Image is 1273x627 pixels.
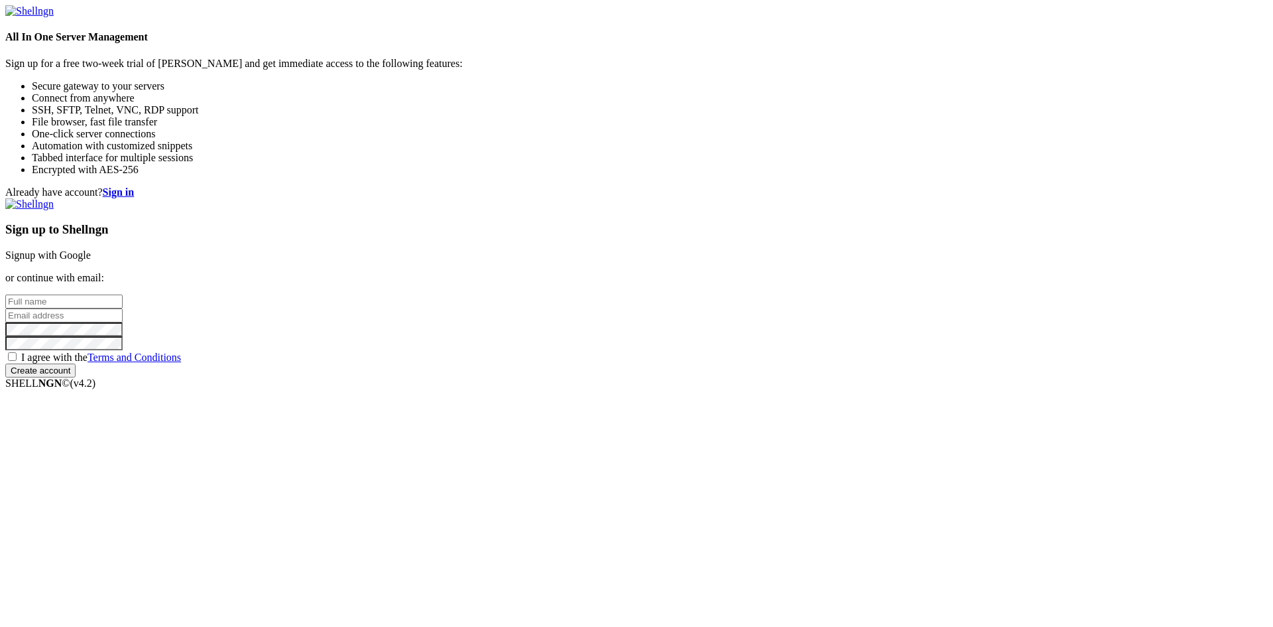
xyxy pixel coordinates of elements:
h4: All In One Server Management [5,31,1268,43]
p: Sign up for a free two-week trial of [PERSON_NAME] and get immediate access to the following feat... [5,58,1268,70]
img: Shellngn [5,5,54,17]
h3: Sign up to Shellngn [5,222,1268,237]
input: Create account [5,364,76,378]
a: Signup with Google [5,249,91,261]
li: Tabbed interface for multiple sessions [32,152,1268,164]
span: I agree with the [21,352,181,363]
li: Encrypted with AES-256 [32,164,1268,176]
li: One-click server connections [32,128,1268,140]
li: Connect from anywhere [32,92,1268,104]
li: Secure gateway to your servers [32,80,1268,92]
li: Automation with customized snippets [32,140,1268,152]
a: Sign in [103,186,135,198]
span: SHELL © [5,378,95,389]
b: NGN [38,378,62,389]
div: Already have account? [5,186,1268,198]
img: Shellngn [5,198,54,210]
input: Full name [5,295,123,309]
input: Email address [5,309,123,322]
a: Terms and Conditions [88,352,181,363]
p: or continue with email: [5,272,1268,284]
li: SSH, SFTP, Telnet, VNC, RDP support [32,104,1268,116]
input: I agree with theTerms and Conditions [8,352,17,361]
li: File browser, fast file transfer [32,116,1268,128]
span: 4.2.0 [70,378,96,389]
